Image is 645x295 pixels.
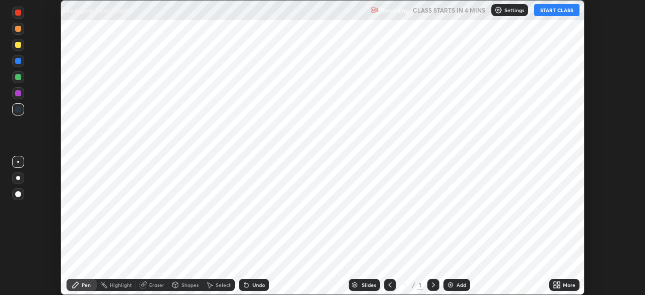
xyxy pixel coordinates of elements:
div: 1 [400,282,410,288]
div: More [563,282,575,287]
button: START CLASS [534,4,579,16]
img: class-settings-icons [494,6,502,14]
h5: CLASS STARTS IN 4 MINS [413,6,485,15]
div: Shapes [181,282,199,287]
div: 1 [417,280,423,289]
div: Select [216,282,231,287]
div: Pen [82,282,91,287]
img: add-slide-button [446,281,455,289]
p: Settings [504,8,524,13]
p: Recording [380,7,409,14]
div: Undo [252,282,265,287]
p: Biological Classification [67,6,132,14]
div: Slides [362,282,376,287]
div: / [412,282,415,288]
img: recording.375f2c34.svg [370,6,378,14]
div: Eraser [149,282,164,287]
div: Highlight [110,282,132,287]
div: Add [457,282,466,287]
